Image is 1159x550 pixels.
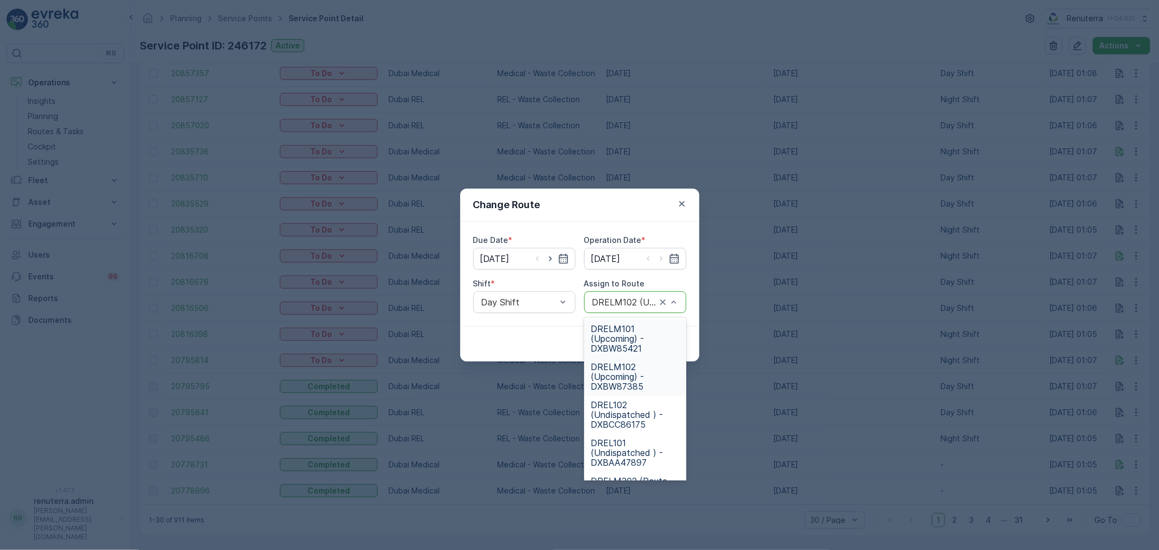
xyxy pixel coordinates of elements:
span: DREL102 (Undispatched ) - DXBCC86175 [591,400,680,429]
label: Shift [473,279,491,288]
span: DRELM101 (Upcoming) - DXBW85421 [591,324,680,353]
span: DRELM202 (Route Plan) - DXBCC86175 [591,476,680,496]
input: dd/mm/yyyy [584,248,686,270]
span: DRELM102 (Upcoming) - DXBW87385 [591,362,680,391]
label: Operation Date [584,235,642,245]
label: Due Date [473,235,509,245]
label: Assign to Route [584,279,645,288]
p: Change Route [473,197,541,212]
span: DREL101 (Undispatched ) - DXBAA47897 [591,438,680,467]
input: dd/mm/yyyy [473,248,575,270]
